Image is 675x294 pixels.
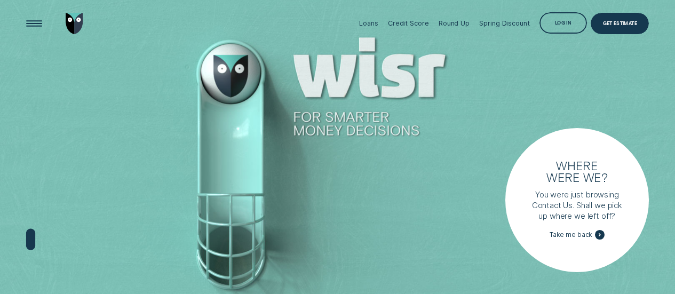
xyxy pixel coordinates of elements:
[529,189,624,221] p: You were just browsing Contact Us. Shall we pick up where we left off?
[479,19,529,27] div: Spring Discount
[542,160,612,183] h3: Where were we?
[439,19,470,27] div: Round Up
[539,12,587,34] button: Log in
[591,13,649,34] a: Get Estimate
[66,13,83,34] img: Wisr
[550,231,593,239] span: Take me back
[388,19,429,27] div: Credit Score
[505,128,649,272] a: Where were we?You were just browsing Contact Us. Shall we pick up where we left off?Take me back
[23,13,45,34] button: Open Menu
[359,19,378,27] div: Loans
